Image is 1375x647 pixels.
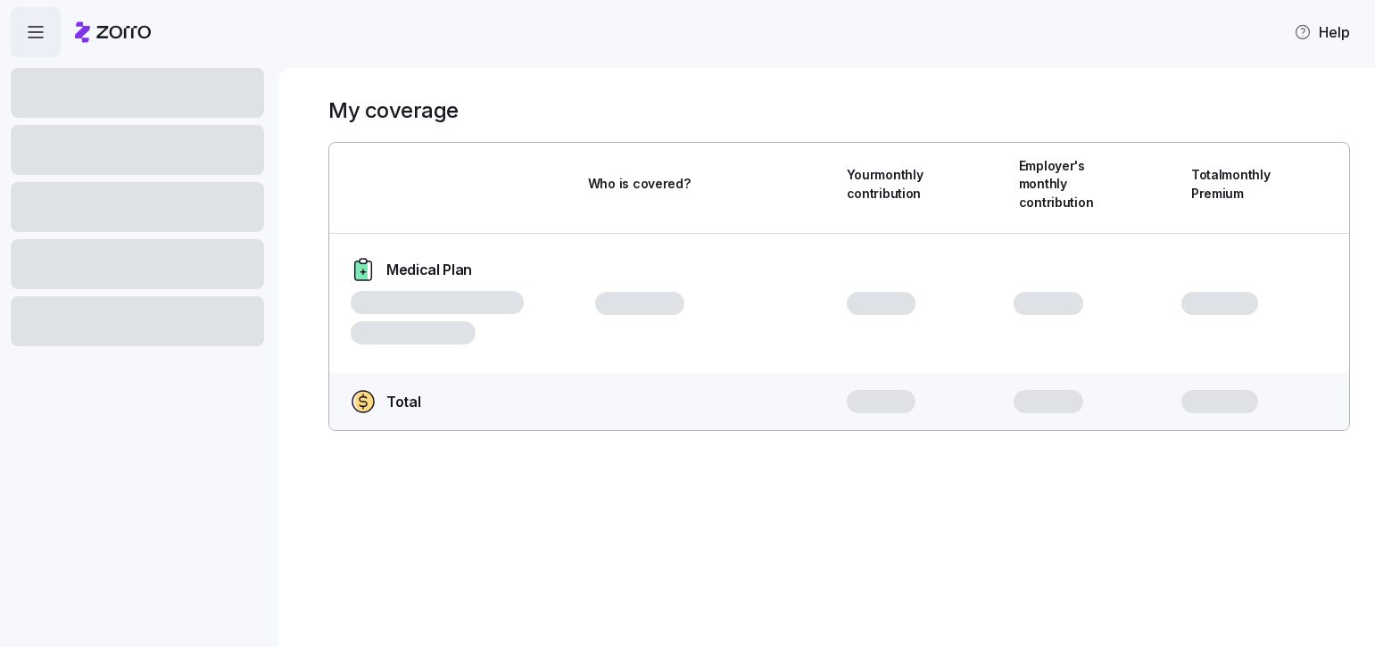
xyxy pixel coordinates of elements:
span: Employer's monthly contribution [1019,157,1094,212]
span: Total monthly Premium [1191,166,1271,203]
span: Help [1294,21,1350,43]
span: Total [386,391,420,413]
h1: My coverage [328,96,459,124]
span: Your monthly contribution [847,166,924,203]
span: Medical Plan [386,259,472,281]
span: Who is covered? [588,175,691,193]
button: Help [1280,14,1364,50]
